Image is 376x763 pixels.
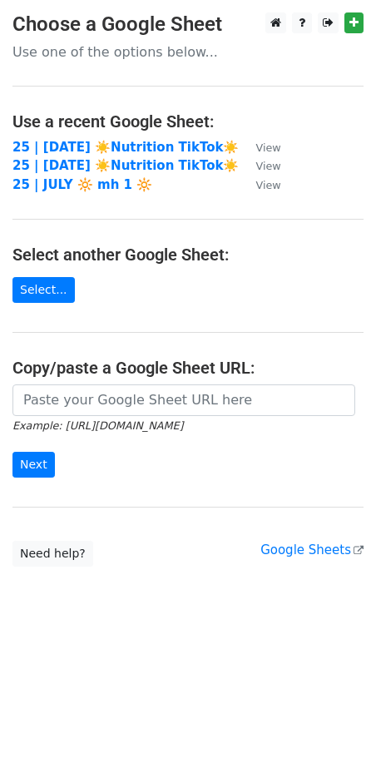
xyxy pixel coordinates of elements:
[12,541,93,567] a: Need help?
[12,419,183,432] small: Example: [URL][DOMAIN_NAME]
[12,245,364,265] h4: Select another Google Sheet:
[255,141,280,154] small: View
[12,12,364,37] h3: Choose a Google Sheet
[12,384,355,416] input: Paste your Google Sheet URL here
[255,160,280,172] small: View
[12,111,364,131] h4: Use a recent Google Sheet:
[255,179,280,191] small: View
[12,277,75,303] a: Select...
[239,140,280,155] a: View
[12,158,239,173] a: 25 | [DATE] ☀️Nutrition TikTok☀️
[12,358,364,378] h4: Copy/paste a Google Sheet URL:
[12,177,152,192] a: 25 | JULY 🔆 mh 1 🔆
[12,452,55,478] input: Next
[239,177,280,192] a: View
[260,543,364,557] a: Google Sheets
[239,158,280,173] a: View
[12,140,239,155] a: 25 | [DATE] ☀️Nutrition TikTok☀️
[12,43,364,61] p: Use one of the options below...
